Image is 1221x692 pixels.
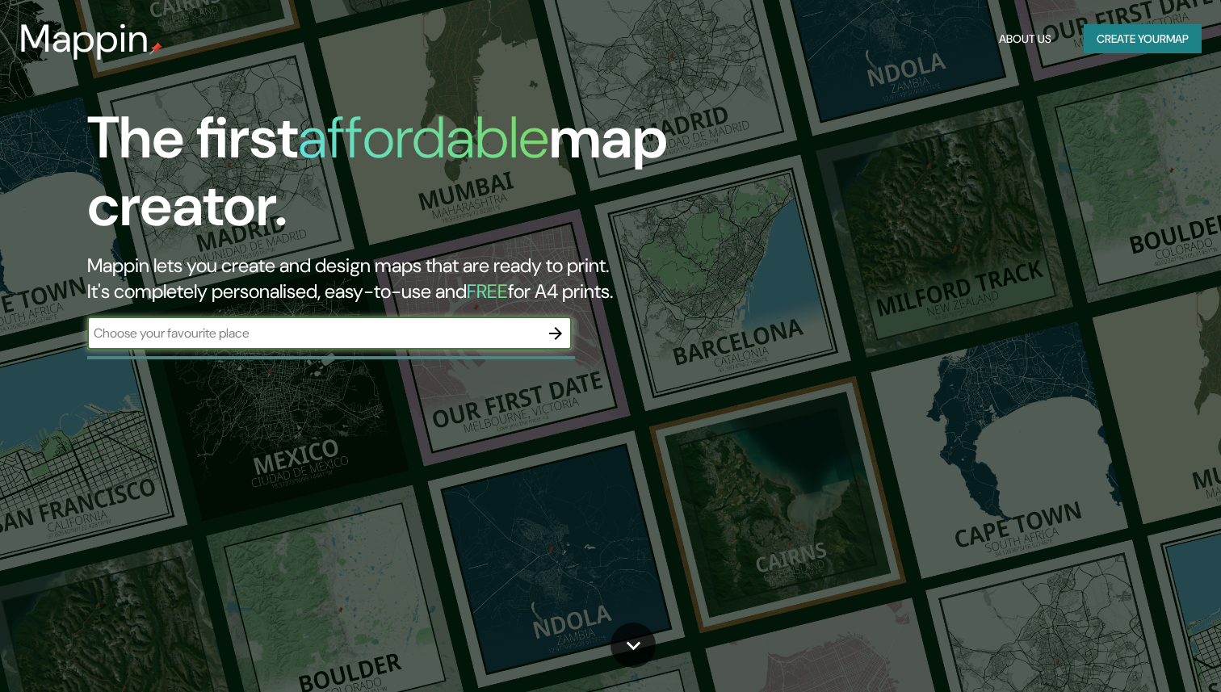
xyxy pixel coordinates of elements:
[19,16,149,61] h3: Mappin
[992,24,1058,54] button: About Us
[1084,24,1202,54] button: Create yourmap
[298,100,549,175] h1: affordable
[467,279,508,304] h5: FREE
[87,324,539,342] input: Choose your favourite place
[87,253,698,304] h2: Mappin lets you create and design maps that are ready to print. It's completely personalised, eas...
[149,42,162,55] img: mappin-pin
[87,104,698,253] h1: The first map creator.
